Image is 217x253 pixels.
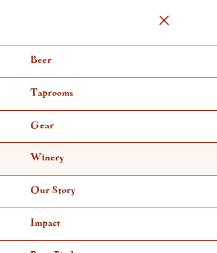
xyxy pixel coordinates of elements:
span: Our Story [30,186,76,195]
span: Impact [30,218,60,228]
a: Menu [158,8,170,34]
span: Beer [30,56,51,65]
span: Gear [30,121,54,130]
span: Winery [30,153,64,162]
span: Taprooms [30,88,73,97]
